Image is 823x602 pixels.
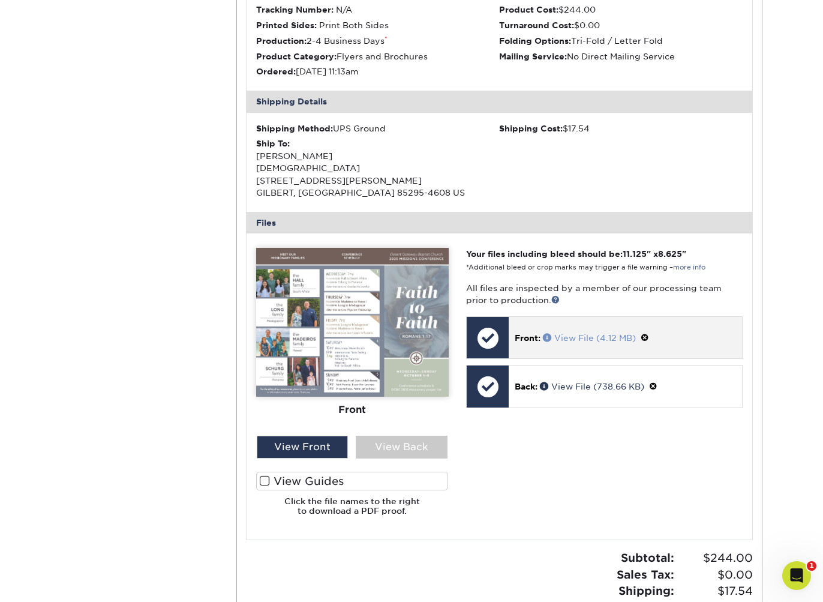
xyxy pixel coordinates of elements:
strong: Printed Sides: [256,20,317,30]
li: [DATE] 11:13am [256,65,500,77]
strong: Product Category: [256,52,337,61]
li: $0.00 [499,19,743,31]
span: $17.54 [678,583,753,600]
span: 1 [807,561,816,571]
span: Print Both Sides [319,20,389,30]
a: View File (4.12 MB) [543,333,636,343]
a: View File (738.66 KB) [540,382,644,391]
small: *Additional bleed or crop marks may trigger a file warning – [466,263,705,271]
p: All files are inspected by a member of our processing team prior to production. [466,282,743,307]
strong: Shipping Cost: [499,124,563,133]
strong: Subtotal: [621,551,674,564]
strong: Turnaround Cost: [499,20,574,30]
div: [PERSON_NAME] [DEMOGRAPHIC_DATA] [STREET_ADDRESS][PERSON_NAME] GILBERT, [GEOGRAPHIC_DATA] 85295-4... [256,137,500,199]
strong: Folding Options: [499,36,571,46]
strong: Product Cost: [499,5,558,14]
li: 2-4 Business Days [256,35,500,47]
li: Tri-Fold / Letter Fold [499,35,743,47]
div: View Back [356,436,447,459]
div: UPS Ground [256,122,500,134]
span: 8.625 [658,249,682,259]
strong: Tracking Number: [256,5,334,14]
strong: Shipping Method: [256,124,333,133]
strong: Ordered: [256,67,296,76]
strong: Mailing Service: [499,52,567,61]
h6: Click the file names to the right to download a PDF proof. [256,496,449,526]
span: 11.125 [623,249,647,259]
div: View Front [257,436,349,459]
span: $244.00 [678,550,753,567]
a: more info [673,263,705,271]
div: Files [247,212,753,233]
label: View Guides [256,472,449,490]
div: $17.54 [499,122,743,134]
span: N/A [336,5,352,14]
span: $0.00 [678,567,753,583]
iframe: Intercom live chat [782,561,811,590]
div: Front [256,397,449,424]
strong: Your files including bleed should be: " x " [466,249,686,259]
div: Shipping Details [247,91,753,112]
strong: Shipping: [618,584,674,597]
li: $244.00 [499,4,743,16]
strong: Sales Tax: [617,568,674,581]
li: No Direct Mailing Service [499,50,743,62]
strong: Production: [256,36,307,46]
strong: Ship To: [256,139,290,148]
span: Back: [515,382,537,391]
span: Front: [515,333,540,343]
li: Flyers and Brochures [256,50,500,62]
